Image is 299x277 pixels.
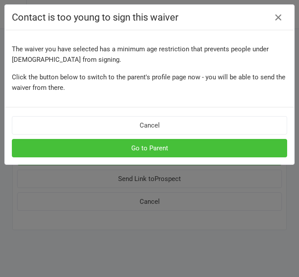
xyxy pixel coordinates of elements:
[12,116,287,135] button: Cancel
[12,12,287,23] h4: Contact is too young to sign this waiver
[12,45,269,64] span: The waiver you have selected has a minimum age restriction that prevents people under [DEMOGRAPHI...
[12,73,285,92] span: Click the button below to switch to the parent's profile page now - you will be able to send the ...
[12,139,287,157] button: Go to Parent
[271,11,285,25] button: Close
